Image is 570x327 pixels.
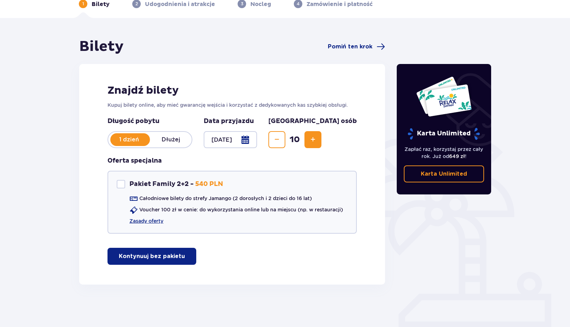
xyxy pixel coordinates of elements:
[204,117,254,125] p: Data przyjazdu
[421,170,467,178] p: Karta Unlimited
[328,43,372,51] span: Pomiń ten krok
[139,195,312,202] p: Całodniowe bilety do strefy Jamango (2 dorosłych i 2 dzieci do 16 lat)
[119,252,185,260] p: Kontynuuj bez pakietu
[195,180,223,188] p: 540 PLN
[287,134,303,145] span: 10
[79,38,124,56] h1: Bilety
[416,76,472,117] img: Dwie karty całoroczne do Suntago z napisem 'UNLIMITED RELAX', na białym tle z tropikalnymi liśćmi...
[107,117,192,125] p: Długość pobytu
[82,1,84,7] p: 1
[268,117,357,125] p: [GEOGRAPHIC_DATA] osób
[135,1,138,7] p: 2
[129,217,163,224] a: Zasady oferty
[145,0,215,8] p: Udogodnienia i atrakcje
[328,42,385,51] a: Pomiń ten krok
[404,146,484,160] p: Zapłać raz, korzystaj przez cały rok. Już od !
[297,1,299,7] p: 4
[307,0,373,8] p: Zamówienie i płatność
[449,153,465,159] span: 649 zł
[107,84,357,97] h2: Znajdź bilety
[107,157,162,165] h3: Oferta specjalna
[241,1,243,7] p: 3
[407,128,481,140] p: Karta Unlimited
[107,248,196,265] button: Kontynuuj bez pakietu
[139,206,343,213] p: Voucher 100 zł w cenie: do wykorzystania online lub na miejscu (np. w restauracji)
[304,131,321,148] button: Zwiększ
[107,101,357,109] p: Kupuj bilety online, aby mieć gwarancję wejścia i korzystać z dedykowanych kas szybkiej obsługi.
[250,0,271,8] p: Nocleg
[129,180,194,188] p: Pakiet Family 2+2 -
[404,165,484,182] a: Karta Unlimited
[108,136,150,144] p: 1 dzień
[268,131,285,148] button: Zmniejsz
[150,136,192,144] p: Dłużej
[92,0,110,8] p: Bilety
